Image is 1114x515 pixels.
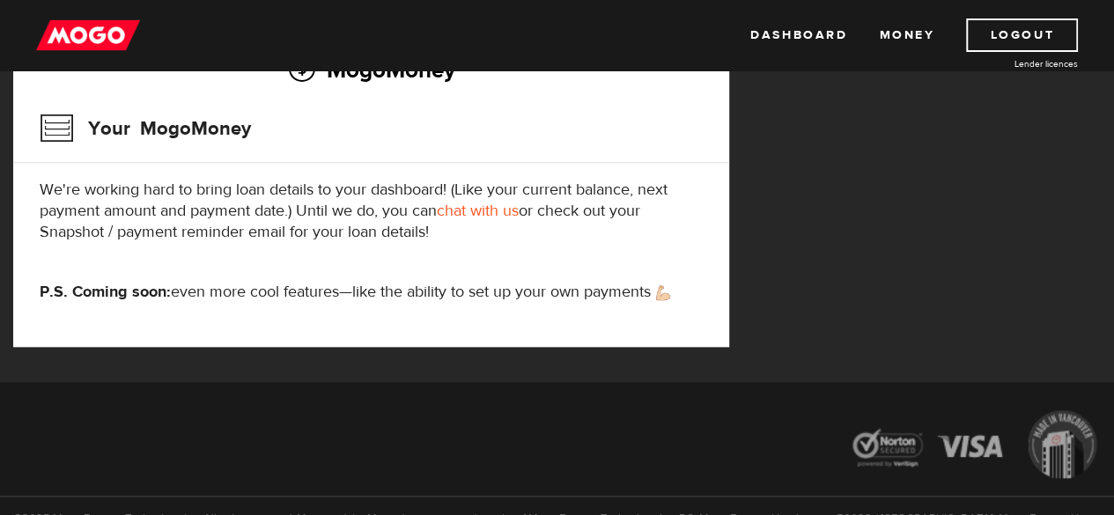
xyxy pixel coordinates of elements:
[946,57,1078,70] a: Lender licences
[40,180,703,243] p: We're working hard to bring loan details to your dashboard! (Like your current balance, next paym...
[762,106,1114,515] iframe: LiveChat chat widget
[40,282,171,302] strong: P.S. Coming soon:
[437,201,519,221] a: chat with us
[656,285,670,300] img: strong arm emoji
[966,18,1078,52] a: Logout
[750,18,847,52] a: Dashboard
[36,18,140,52] img: mogo_logo-11ee424be714fa7cbb0f0f49df9e16ec.png
[40,106,251,151] h3: Your MogoMoney
[879,18,934,52] a: Money
[40,282,703,303] p: even more cool features—like the ability to set up your own payments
